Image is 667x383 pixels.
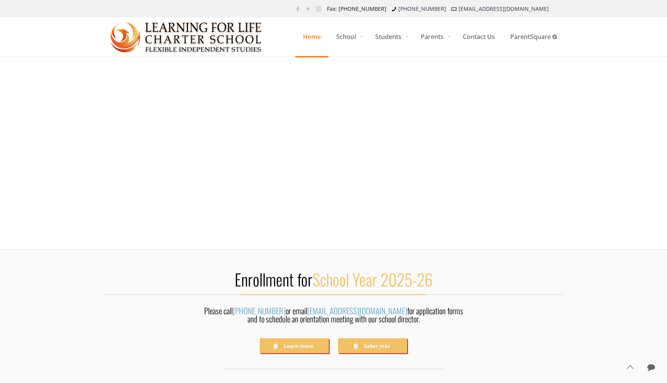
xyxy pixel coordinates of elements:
[338,338,407,353] a: Saber más
[103,269,564,289] h2: Enrollment for
[328,17,367,56] a: School
[390,5,398,12] i: phone
[459,5,549,12] a: [EMAIL_ADDRESS][DOMAIN_NAME]
[233,305,286,317] a: [PHONE_NUMBER]
[503,25,564,48] span: ParentSquare ⧉
[110,18,262,56] img: Home
[304,5,312,12] a: YouTube icon
[413,25,455,48] span: Parents
[450,5,458,12] i: mail
[295,17,328,56] a: Home
[313,267,433,291] span: School Year 2025-26
[260,338,329,353] a: Learn more
[398,5,446,12] a: [PHONE_NUMBER]
[455,17,503,56] a: Contact Us
[455,25,503,48] span: Contact Us
[315,5,323,12] a: Instagram icon
[503,17,564,56] a: ParentSquare ⧉
[367,25,413,48] span: Students
[328,25,367,48] span: School
[294,5,302,12] a: Facebook icon
[413,17,455,56] a: Parents
[367,17,413,56] a: Students
[200,307,467,327] div: Please call or email for application forms and to schedule an orientation meeting with our school...
[110,17,262,56] a: Learning for Life Charter School
[295,25,328,48] span: Home
[307,305,407,317] a: [EMAIL_ADDRESS][DOMAIN_NAME]
[622,359,638,375] a: Back to top icon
